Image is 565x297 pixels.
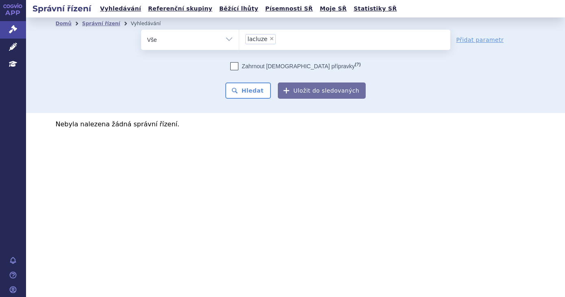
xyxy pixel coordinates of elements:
input: lacluze [278,34,283,44]
button: Uložit do sledovaných [278,82,366,99]
li: Vyhledávání [131,17,171,30]
a: Statistiky SŘ [351,3,399,14]
a: Písemnosti SŘ [263,3,315,14]
h2: Správní řízení [26,3,98,14]
a: Moje SŘ [317,3,349,14]
a: Referenční skupiny [146,3,215,14]
a: Domů [56,21,72,26]
a: Správní řízení [82,21,120,26]
label: Zahrnout [DEMOGRAPHIC_DATA] přípravky [230,62,360,70]
a: Běžící lhůty [217,3,261,14]
button: Hledat [225,82,271,99]
span: lacluze [248,36,268,42]
a: Přidat parametr [456,36,504,44]
abbr: (?) [355,62,360,67]
a: Vyhledávání [98,3,144,14]
span: × [269,36,274,41]
p: Nebyla nalezena žádná správní řízení. [56,121,536,128]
